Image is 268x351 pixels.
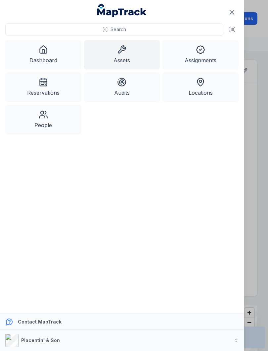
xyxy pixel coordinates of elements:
[5,40,81,70] a: Dashboard
[225,5,239,19] button: Close navigation
[21,337,60,343] strong: Piacentini & Son
[111,26,126,33] span: Search
[5,23,223,36] button: Search
[162,72,239,102] a: Locations
[84,72,160,102] a: Audits
[97,4,147,17] a: MapTrack
[5,105,81,134] a: People
[18,319,62,325] strong: Contact MapTrack
[162,40,239,70] a: Assignments
[84,40,160,70] a: Assets
[5,72,81,102] a: Reservations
